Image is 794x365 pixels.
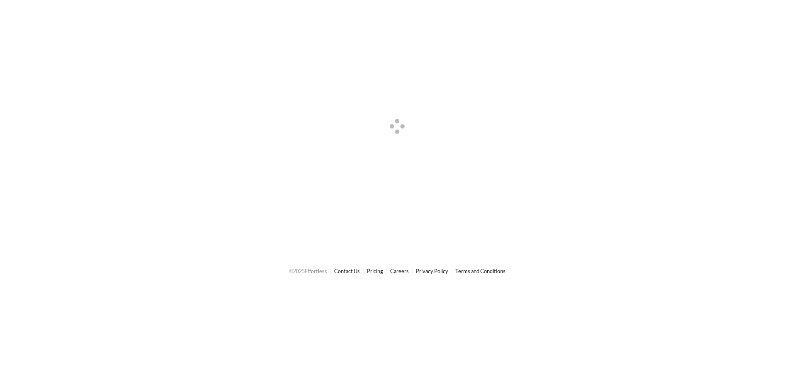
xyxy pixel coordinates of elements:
a: Terms and Conditions [455,268,506,274]
a: Pricing [367,268,383,274]
span: © 2025 Effortless [289,268,327,274]
a: Privacy Policy [416,268,448,274]
a: Contact Us [334,268,360,274]
a: Careers [390,268,409,274]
